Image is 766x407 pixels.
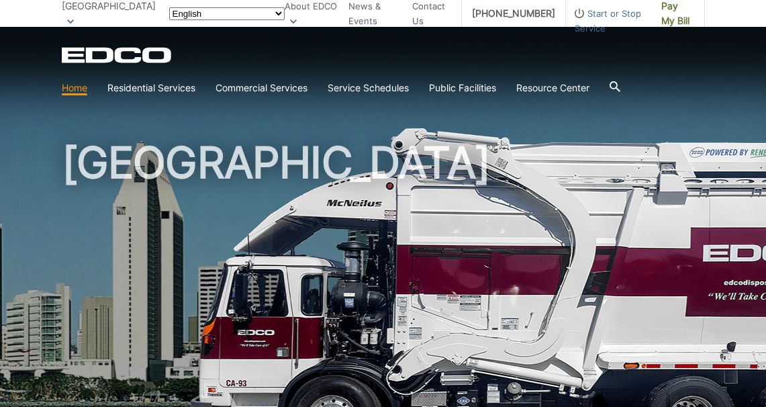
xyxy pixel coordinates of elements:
[62,81,87,95] a: Home
[216,81,307,95] a: Commercial Services
[516,81,589,95] a: Resource Center
[62,47,173,63] a: EDCD logo. Return to the homepage.
[429,81,496,95] a: Public Facilities
[328,81,409,95] a: Service Schedules
[107,81,195,95] a: Residential Services
[169,7,285,20] select: Select a language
